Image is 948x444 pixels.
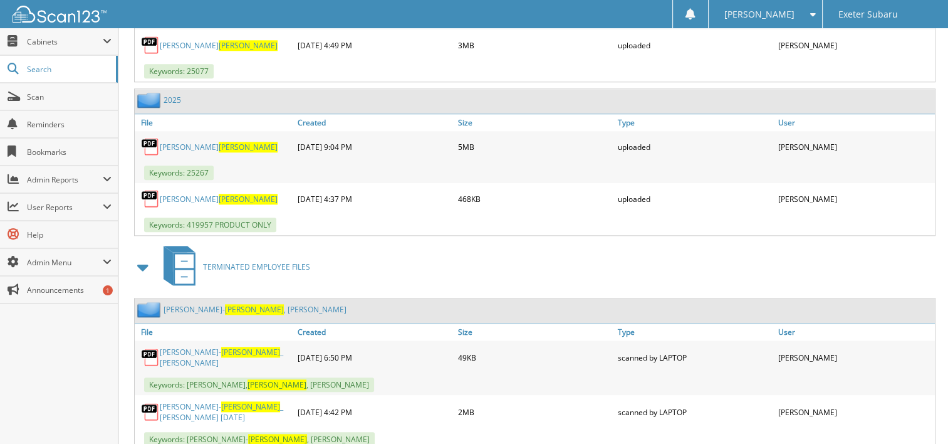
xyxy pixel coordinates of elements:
a: [PERSON_NAME][PERSON_NAME] [160,142,278,152]
span: Exeter Subaru [838,11,898,18]
div: [PERSON_NAME] [775,186,935,211]
div: 3MB [455,33,615,58]
div: 49KB [455,344,615,371]
a: [PERSON_NAME]-[PERSON_NAME], [PERSON_NAME] [164,304,346,315]
span: User Reports [27,202,103,213]
a: Size [455,114,615,131]
span: Cabinets [27,36,103,47]
a: [PERSON_NAME][PERSON_NAME] [160,40,278,51]
div: uploaded [615,186,774,211]
span: [PERSON_NAME] [221,347,280,357]
img: PDF.png [141,348,160,367]
span: Admin Menu [27,257,103,268]
div: scanned by LAPTOP [615,344,774,371]
a: Size [455,324,615,341]
div: [DATE] 4:42 PM [294,398,454,426]
span: [PERSON_NAME] [247,379,306,390]
span: [PERSON_NAME] [219,142,278,152]
span: [PERSON_NAME] [219,40,278,51]
img: PDF.png [141,189,160,208]
img: PDF.png [141,403,160,421]
a: Type [615,114,774,131]
div: 2MB [455,398,615,426]
img: folder2.png [137,92,164,108]
img: PDF.png [141,137,160,156]
div: uploaded [615,134,774,159]
div: 5MB [455,134,615,159]
div: [PERSON_NAME] [775,134,935,159]
span: Bookmarks [27,147,112,157]
div: [DATE] 4:37 PM [294,186,454,211]
div: [DATE] 6:50 PM [294,344,454,371]
a: User [775,114,935,131]
span: Help [27,230,112,240]
div: [DATE] 4:49 PM [294,33,454,58]
a: File [135,324,294,341]
span: Announcements [27,285,112,295]
span: Keywords: 419957 PRODUCT ONLY [144,218,276,232]
a: File [135,114,294,131]
span: [PERSON_NAME] [221,401,280,412]
img: scan123-logo-white.svg [13,6,107,23]
div: 468KB [455,186,615,211]
span: [PERSON_NAME] [724,11,794,18]
span: Admin Reports [27,174,103,185]
div: [PERSON_NAME] [775,398,935,426]
div: [DATE] 9:04 PM [294,134,454,159]
div: scanned by LAPTOP [615,398,774,426]
span: Search [27,64,110,75]
a: Type [615,324,774,341]
div: [PERSON_NAME] [775,344,935,371]
a: TERMINATED EMPLOYEE FILES [156,242,310,292]
div: uploaded [615,33,774,58]
span: [PERSON_NAME] [219,194,278,204]
img: PDF.png [141,36,160,55]
a: User [775,324,935,341]
a: [PERSON_NAME][PERSON_NAME] [160,194,278,204]
span: Keywords: [PERSON_NAME], , [PERSON_NAME] [144,378,374,392]
a: Created [294,324,454,341]
span: Reminders [27,119,112,130]
span: TERMINATED EMPLOYEE FILES [203,262,310,272]
a: [PERSON_NAME]-[PERSON_NAME]_ [PERSON_NAME] [DATE] [160,401,291,423]
div: 1 [103,285,113,295]
a: [PERSON_NAME]-[PERSON_NAME]_ [PERSON_NAME] [160,347,291,368]
div: [PERSON_NAME] [775,33,935,58]
span: Keywords: 25077 [144,64,214,78]
span: [PERSON_NAME] [225,304,284,315]
span: Scan [27,92,112,102]
span: Keywords: 25267 [144,166,214,180]
a: Created [294,114,454,131]
a: 2025 [164,95,181,105]
img: folder2.png [137,302,164,317]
